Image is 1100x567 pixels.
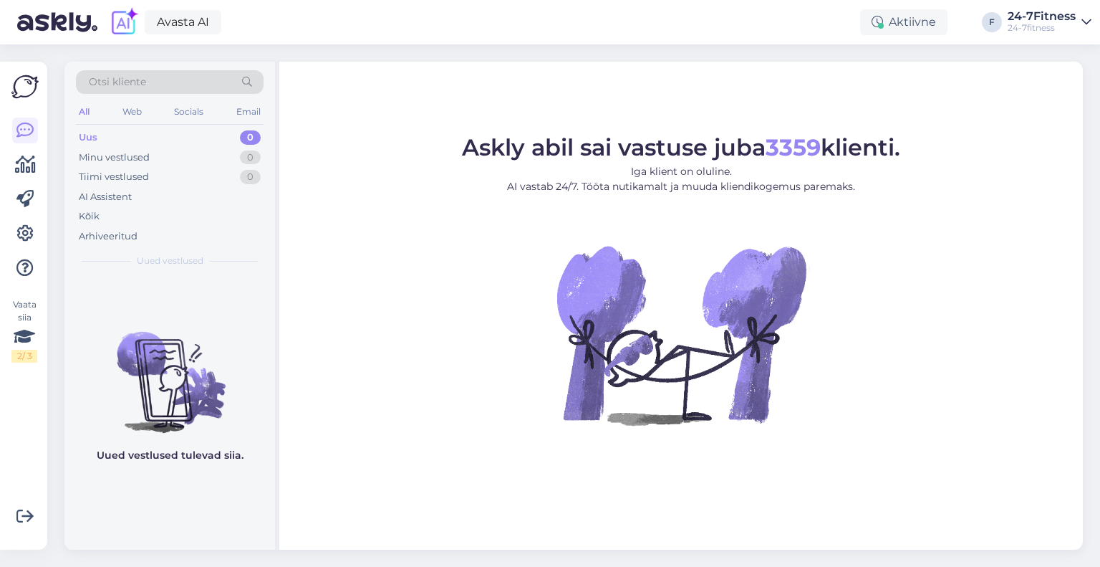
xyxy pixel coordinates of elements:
b: 3359 [766,133,821,161]
div: F [982,12,1002,32]
div: Kõik [79,209,100,224]
span: Otsi kliente [89,75,146,90]
p: Iga klient on oluline. AI vastab 24/7. Tööta nutikamalt ja muuda kliendikogemus paremaks. [462,164,900,194]
div: 0 [240,130,261,145]
img: Askly Logo [11,73,39,100]
a: Avasta AI [145,10,221,34]
div: Tiimi vestlused [79,170,149,184]
span: Uued vestlused [137,254,203,267]
img: No Chat active [552,206,810,464]
p: Uued vestlused tulevad siia. [97,448,243,463]
a: 24-7Fitness24-7fitness [1008,11,1091,34]
img: No chats [64,306,275,435]
div: Vaata siia [11,298,37,363]
div: Socials [171,103,206,121]
div: AI Assistent [79,190,132,204]
div: 0 [240,170,261,184]
div: Arhiveeritud [79,229,137,244]
div: 24-7Fitness [1008,11,1076,22]
img: explore-ai [109,7,139,37]
span: Askly abil sai vastuse juba klienti. [462,133,900,161]
div: Email [233,103,264,121]
div: Uus [79,130,97,145]
div: 2 / 3 [11,350,37,363]
div: All [76,103,92,121]
div: Minu vestlused [79,151,150,165]
div: 0 [240,151,261,165]
div: 24-7fitness [1008,22,1076,34]
div: Aktiivne [860,9,947,35]
div: Web [120,103,145,121]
